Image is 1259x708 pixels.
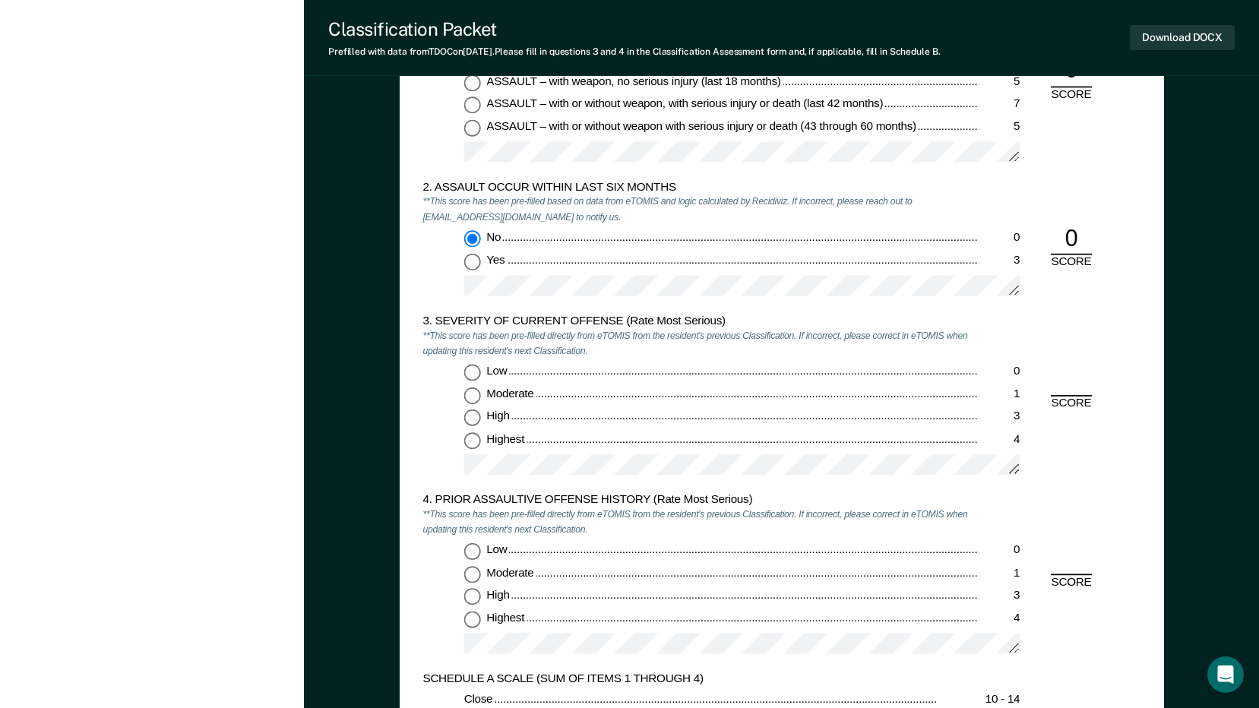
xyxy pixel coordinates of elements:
input: No0 [463,231,480,248]
div: 3 [979,409,1020,425]
div: 4 [979,432,1020,447]
input: Low0 [463,544,480,561]
span: Highest [486,432,527,445]
div: SCORE [1040,255,1102,270]
span: Close [463,693,495,706]
div: 0 [1051,223,1092,254]
span: Low [486,365,509,378]
div: 4 [979,611,1020,626]
div: 10 - 14 [938,693,1020,708]
em: **This score has been pre-filled directly from eTOMIS from the resident's previous Classification... [422,509,967,536]
input: Low0 [463,365,480,381]
div: 7 [979,97,1020,112]
input: Moderate1 [463,387,480,404]
div: SCORE [1040,87,1102,103]
span: ASSAULT – with or without weapon, with serious injury or death (last 42 months) [486,97,885,110]
div: Open Intercom Messenger [1207,656,1244,693]
span: No [486,231,503,244]
div: 3. SEVERITY OF CURRENT OFFENSE (Rate Most Serious) [422,314,979,329]
div: SCORE [1040,575,1102,590]
div: Classification Packet [328,18,940,40]
div: 3 [979,589,1020,604]
input: ASSAULT – with or without weapon, with serious injury or death (last 42 months)7 [463,97,480,114]
div: 0 [979,544,1020,559]
div: SCHEDULE A SCALE (SUM OF ITEMS 1 THROUGH 4) [422,672,979,687]
span: High [486,589,511,602]
input: Moderate1 [463,566,480,583]
div: 1 [979,387,1020,403]
input: ASSAULT – with or without weapon with serious injury or death (43 through 60 months)5 [463,119,480,136]
input: Highest4 [463,611,480,627]
input: ASSAULT – with weapon, no serious injury (last 18 months)5 [463,74,480,91]
span: High [486,409,511,422]
input: Yes3 [463,253,480,270]
div: 1 [979,566,1020,581]
input: Highest4 [463,432,480,449]
em: **This score has been pre-filled directly from eTOMIS from the resident's previous Classification... [422,330,967,357]
span: Highest [486,611,527,624]
div: 3 [979,253,1020,268]
div: Prefilled with data from TDOC on [DATE] . Please fill in questions 3 and 4 in the Classification ... [328,46,940,57]
em: **This score has been pre-filled based on data from eTOMIS and logic calculated by Recidiviz. If ... [422,196,912,223]
input: High3 [463,409,480,426]
span: Yes [486,253,507,266]
span: Moderate [486,566,536,579]
div: 5 [979,74,1020,90]
div: 2. ASSAULT OCCUR WITHIN LAST SIX MONTHS [422,180,979,195]
div: 5 [979,119,1020,134]
span: ASSAULT – with weapon, no serious injury (last 18 months) [486,74,783,87]
div: 4. PRIOR ASSAULTIVE OFFENSE HISTORY (Rate Most Serious) [422,493,979,508]
button: Download DOCX [1130,25,1235,50]
span: Moderate [486,387,536,400]
div: 0 [979,231,1020,246]
div: SCORE [1040,397,1102,412]
div: 0 [979,365,1020,380]
span: Low [486,544,509,557]
span: ASSAULT – with or without weapon with serious injury or death (43 through 60 months) [486,119,919,132]
input: High3 [463,589,480,605]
